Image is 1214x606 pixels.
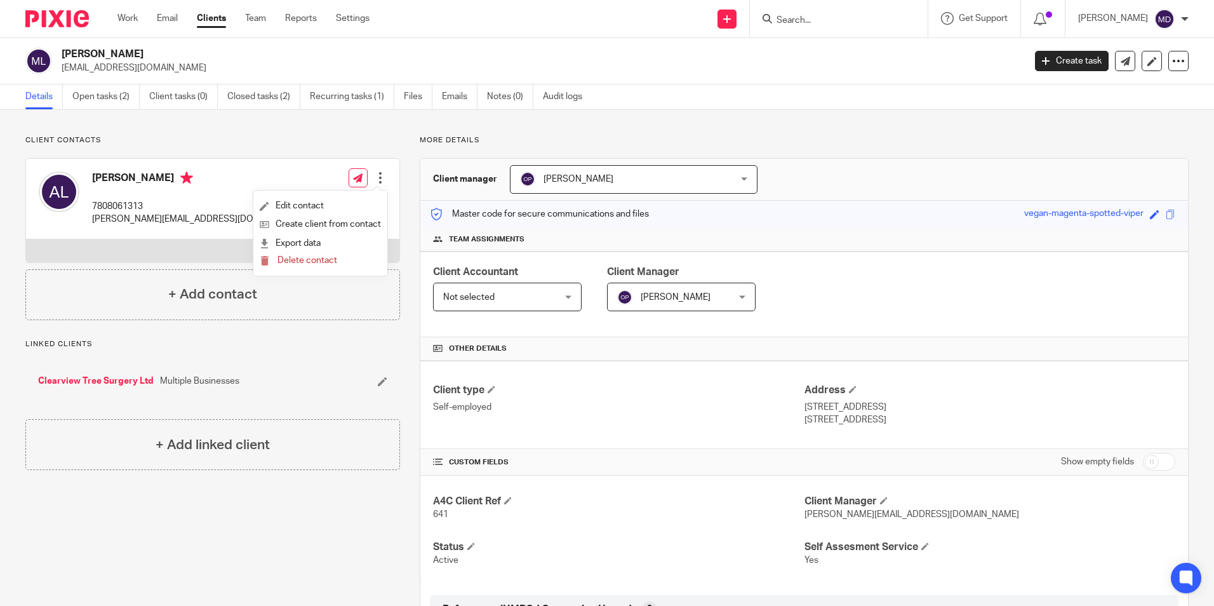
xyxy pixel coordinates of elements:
i: Primary [180,172,193,184]
p: Self-employed [433,401,804,414]
h2: [PERSON_NAME] [62,48,825,61]
a: Export data [260,234,381,253]
h4: Self Assesment Service [804,541,1175,554]
h4: Client Manager [804,495,1175,508]
a: Notes (0) [487,84,533,109]
span: Team assignments [449,234,524,245]
h4: Client type [433,384,804,397]
span: [PERSON_NAME] [641,293,710,302]
a: Create client from contact [260,215,381,234]
span: Client Accountant [433,267,518,277]
h3: Client manager [433,173,497,185]
a: Clearview Tree Surgery Ltd [38,375,154,387]
span: [PERSON_NAME] [544,175,613,184]
p: [STREET_ADDRESS] [804,401,1175,414]
span: 641 [433,510,448,519]
p: [PERSON_NAME] [1078,12,1148,25]
a: Audit logs [543,84,592,109]
p: [EMAIL_ADDRESS][DOMAIN_NAME] [62,62,1016,74]
a: Settings [336,12,370,25]
h4: Status [433,541,804,554]
a: Client tasks (0) [149,84,218,109]
h4: CUSTOM FIELDS [433,457,804,468]
button: Delete contact [260,253,337,269]
p: Master code for secure communications and files [430,208,649,220]
img: svg%3E [617,290,632,305]
a: Details [25,84,63,109]
a: Closed tasks (2) [227,84,300,109]
span: Get Support [959,14,1008,23]
a: Team [245,12,266,25]
img: svg%3E [1154,9,1175,29]
span: [PERSON_NAME][EMAIL_ADDRESS][DOMAIN_NAME] [804,510,1019,519]
p: Client contacts [25,135,400,145]
a: Reports [285,12,317,25]
p: Linked clients [25,339,400,349]
a: Files [404,84,432,109]
img: Pixie [25,10,89,27]
a: Open tasks (2) [72,84,140,109]
a: Work [117,12,138,25]
img: svg%3E [39,172,79,212]
h4: A4C Client Ref [433,495,804,508]
span: Delete contact [277,256,337,265]
h4: + Add contact [168,285,257,304]
a: Emails [442,84,477,109]
div: vegan-magenta-spotted-viper [1024,207,1144,222]
a: Edit contact [260,197,381,215]
p: More details [420,135,1189,145]
img: svg%3E [25,48,52,74]
a: Recurring tasks (1) [310,84,394,109]
h4: Address [804,384,1175,397]
h4: + Add linked client [156,435,270,455]
p: [STREET_ADDRESS] [804,414,1175,426]
span: Multiple Businesses [160,375,239,387]
img: svg%3E [520,172,535,187]
span: Client Manager [607,267,679,277]
p: 7808061313 [92,200,307,213]
p: [PERSON_NAME][EMAIL_ADDRESS][DOMAIN_NAME] [92,213,307,226]
label: Show empty fields [1061,455,1134,468]
a: Create task [1035,51,1109,71]
span: Yes [804,556,818,565]
span: Not selected [443,293,495,302]
span: Other details [449,344,507,354]
span: Active [433,556,458,565]
a: Clients [197,12,226,25]
a: Email [157,12,178,25]
input: Search [775,15,890,27]
h4: [PERSON_NAME] [92,172,307,187]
